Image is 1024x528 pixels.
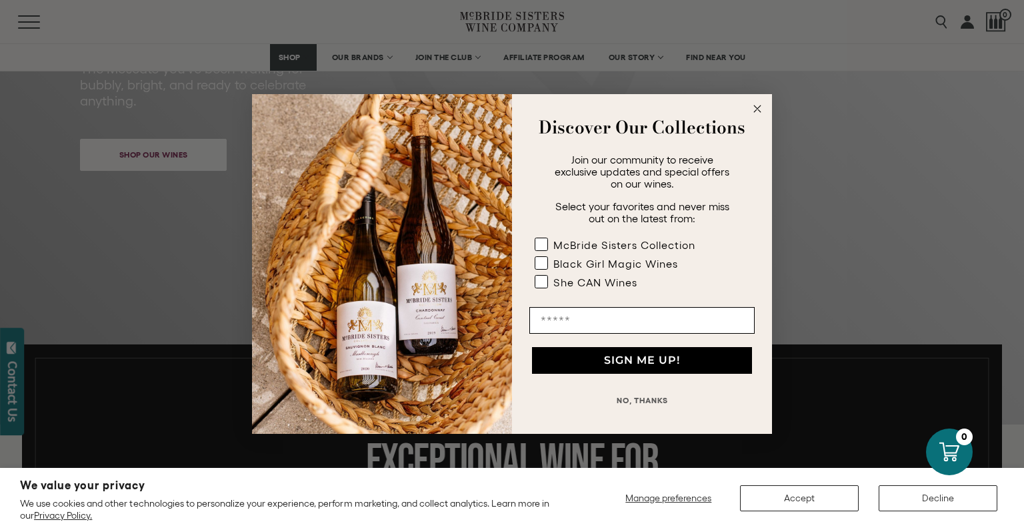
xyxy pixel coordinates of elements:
[252,94,512,434] img: 42653730-7e35-4af7-a99d-12bf478283cf.jpeg
[34,510,92,521] a: Privacy Policy.
[539,114,745,140] strong: Discover Our Collections
[553,276,637,288] div: She CAN Wines
[740,485,859,511] button: Accept
[20,480,568,491] h2: We value your privacy
[879,485,997,511] button: Decline
[749,101,765,117] button: Close dialog
[529,387,755,414] button: NO, THANKS
[956,429,973,445] div: 0
[553,258,678,270] div: Black Girl Magic Wines
[617,485,720,511] button: Manage preferences
[529,307,755,334] input: Email
[532,347,752,374] button: SIGN ME UP!
[555,154,729,190] span: Join our community to receive exclusive updates and special offers on our wines.
[555,200,729,224] span: Select your favorites and never miss out on the latest from:
[553,239,695,251] div: McBride Sisters Collection
[625,493,711,503] span: Manage preferences
[20,497,568,521] p: We use cookies and other technologies to personalize your experience, perform marketing, and coll...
